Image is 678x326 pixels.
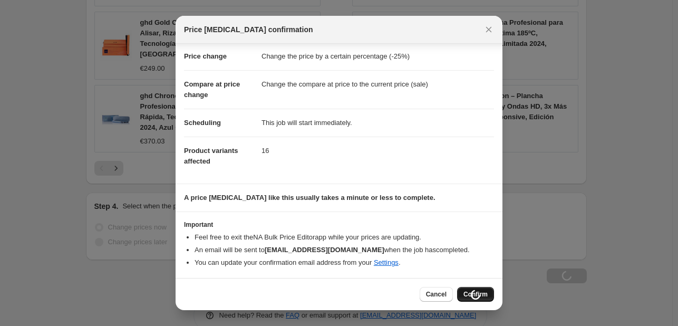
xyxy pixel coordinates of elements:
dd: This job will start immediately. [261,109,494,137]
li: You can update your confirmation email address from your . [195,257,494,268]
li: An email will be sent to when the job has completed . [195,245,494,255]
span: Cancel [426,290,447,299]
li: Feel free to exit the NA Bulk Price Editor app while your prices are updating. [195,232,494,243]
span: Compare at price change [184,80,240,99]
a: Settings [374,258,399,266]
b: [EMAIL_ADDRESS][DOMAIN_NAME] [265,246,384,254]
b: A price [MEDICAL_DATA] like this usually takes a minute or less to complete. [184,194,435,202]
span: Product variants affected [184,147,238,165]
dd: 16 [261,137,494,165]
button: Close [481,22,496,37]
dd: Change the compare at price to the current price (sale) [261,70,494,98]
button: Cancel [420,287,453,302]
h3: Important [184,220,494,229]
dd: Change the price by a certain percentage (-25%) [261,43,494,70]
span: Price change [184,52,227,60]
span: Price [MEDICAL_DATA] confirmation [184,24,313,35]
span: Scheduling [184,119,221,127]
